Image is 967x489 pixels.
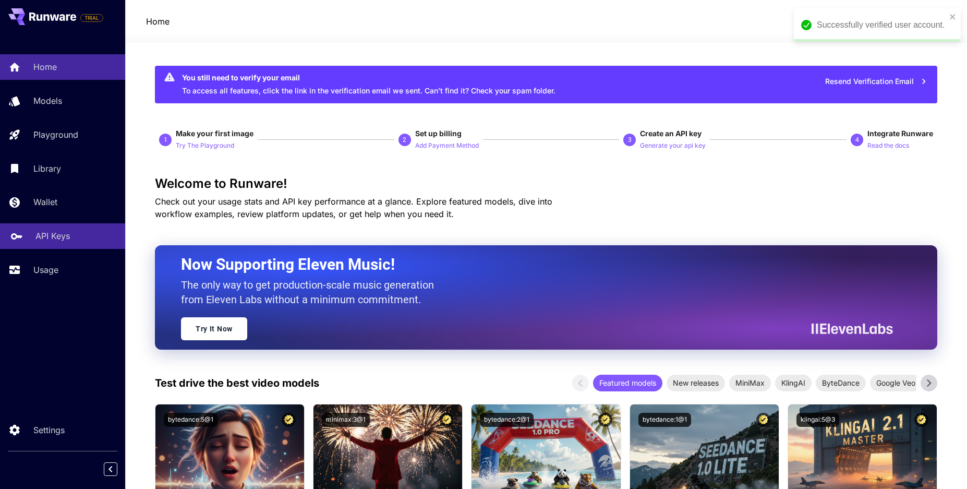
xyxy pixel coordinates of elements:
[33,424,65,436] p: Settings
[33,61,57,73] p: Home
[182,69,555,100] div: To access all features, click the link in the verification email we sent. Can’t find it? Check yo...
[949,13,957,21] button: close
[480,413,534,427] button: bytedance:2@1
[796,413,839,427] button: klingai:5@3
[593,375,662,391] div: Featured models
[819,71,933,92] button: Resend Verification Email
[870,375,922,391] div: Google Veo
[817,19,946,31] div: Successfully verified user account.
[33,94,62,107] p: Models
[155,196,552,219] span: Check out your usage stats and API key performance at a glance. Explore featured models, dive int...
[415,141,479,151] p: Add Payment Method
[81,14,103,22] span: TRIAL
[403,135,406,145] p: 2
[667,375,725,391] div: New releases
[640,129,702,138] span: Create an API key
[155,375,319,391] p: Test drive the best video models
[146,15,170,28] nav: breadcrumb
[867,141,909,151] p: Read the docs
[667,377,725,388] span: New releases
[816,375,866,391] div: ByteDance
[775,377,812,388] span: KlingAI
[181,278,442,307] p: The only way to get production-scale music generation from Eleven Labs without a minimum commitment.
[816,377,866,388] span: ByteDance
[181,255,885,275] h2: Now Supporting Eleven Music!
[914,413,928,427] button: Certified Model – Vetted for best performance and includes a commercial license.
[640,141,706,151] p: Generate your api key
[155,176,937,191] h3: Welcome to Runware!
[775,375,812,391] div: KlingAI
[756,413,770,427] button: Certified Model – Vetted for best performance and includes a commercial license.
[867,139,909,151] button: Read the docs
[182,72,555,83] div: You still need to verify your email
[415,129,462,138] span: Set up billing
[593,377,662,388] span: Featured models
[80,11,103,24] span: Add your payment card to enable full platform functionality.
[322,413,370,427] button: minimax:3@1
[176,129,253,138] span: Make your first image
[33,264,58,276] p: Usage
[870,377,922,388] span: Google Veo
[176,141,234,151] p: Try The Playground
[855,135,859,145] p: 4
[164,413,217,427] button: bytedance:5@1
[112,460,125,479] div: Collapse sidebar
[867,129,933,138] span: Integrate Runware
[104,462,117,476] button: Collapse sidebar
[33,128,78,141] p: Playground
[628,135,632,145] p: 3
[440,413,454,427] button: Certified Model – Vetted for best performance and includes a commercial license.
[33,162,61,175] p: Library
[598,413,612,427] button: Certified Model – Vetted for best performance and includes a commercial license.
[33,196,57,208] p: Wallet
[415,139,479,151] button: Add Payment Method
[729,377,771,388] span: MiniMax
[282,413,296,427] button: Certified Model – Vetted for best performance and includes a commercial license.
[146,15,170,28] a: Home
[164,135,167,145] p: 1
[638,413,691,427] button: bytedance:1@1
[176,139,234,151] button: Try The Playground
[729,375,771,391] div: MiniMax
[35,230,70,242] p: API Keys
[640,139,706,151] button: Generate your api key
[181,317,247,340] a: Try It Now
